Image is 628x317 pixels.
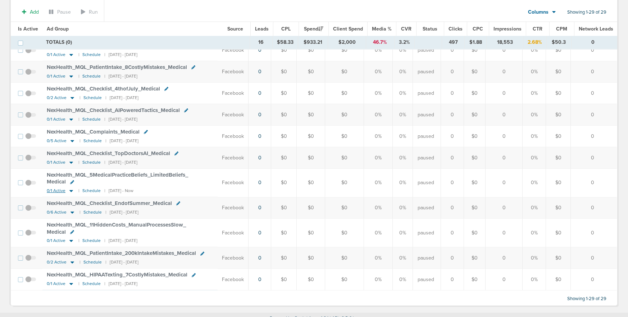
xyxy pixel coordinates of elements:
[393,169,413,197] td: 0%
[258,180,261,186] a: 0
[523,147,546,169] td: 0%
[47,26,69,32] span: Ad Group
[465,36,487,49] td: $1.88
[486,83,523,104] td: 0
[47,281,65,286] span: 0/1 Active
[82,117,101,122] small: Schedule
[364,61,393,83] td: 0%
[325,247,364,269] td: $0
[333,26,363,32] span: Client Spend
[523,39,546,61] td: 0%
[218,219,249,247] td: Facebook
[571,169,617,197] td: 0
[571,61,617,83] td: 0
[271,83,297,104] td: $0
[47,160,65,165] span: 0/1 Active
[393,126,413,147] td: 0%
[546,219,571,247] td: $0
[258,133,261,139] a: 0
[30,9,39,15] span: Add
[523,169,546,197] td: 0%
[571,247,617,269] td: 0
[441,219,464,247] td: 0
[325,219,364,247] td: $0
[546,104,571,126] td: $0
[393,197,413,219] td: 0%
[47,117,65,122] span: 0/1 Active
[394,36,414,49] td: 3.2%
[325,147,364,169] td: $0
[47,52,65,57] span: 0/1 Active
[47,74,65,79] span: 0/1 Active
[546,147,571,169] td: $0
[546,197,571,219] td: $0
[418,179,434,186] span: paused
[271,104,297,126] td: $0
[364,169,393,197] td: 0%
[47,95,67,101] span: 0/2 Active
[258,276,261,283] a: 0
[82,52,101,57] small: Schedule
[533,26,542,32] span: CTR
[418,133,434,140] span: paused
[464,247,486,269] td: $0
[271,197,297,219] td: $0
[572,36,618,49] td: 0
[218,269,249,290] td: Facebook
[464,126,486,147] td: $0
[364,247,393,269] td: 0%
[105,138,138,144] small: | [DATE] - [DATE]
[571,39,617,61] td: 0
[83,260,102,265] small: Schedule
[423,26,437,32] span: Status
[441,39,464,61] td: 0
[271,61,297,83] td: $0
[464,83,486,104] td: $0
[258,255,261,261] a: 0
[297,169,325,197] td: $0
[418,255,434,262] span: paused
[325,197,364,219] td: $0
[298,36,328,49] td: $933.21
[79,260,80,265] small: |
[271,169,297,197] td: $0
[464,219,486,247] td: $0
[441,83,464,104] td: 0
[258,47,261,53] a: 0
[364,269,393,290] td: 0%
[218,104,249,126] td: Facebook
[297,147,325,169] td: $0
[441,197,464,219] td: 0
[493,26,522,32] span: Impressions
[393,269,413,290] td: 0%
[523,83,546,104] td: 0%
[418,154,434,162] span: paused
[227,26,243,32] span: Source
[523,126,546,147] td: 0%
[325,61,364,83] td: $0
[571,269,617,290] td: 0
[271,126,297,147] td: $0
[47,188,65,194] span: 0/1 Active
[272,36,298,49] td: $58.33
[258,69,261,75] a: 0
[464,61,486,83] td: $0
[82,238,101,243] small: Schedule
[104,238,137,243] small: | [DATE] - [DATE]
[523,104,546,126] td: 0%
[393,104,413,126] td: 0%
[104,117,137,122] small: | [DATE] - [DATE]
[258,112,261,118] a: 0
[297,61,325,83] td: $0
[464,104,486,126] td: $0
[523,197,546,219] td: 0%
[556,26,567,32] span: CPM
[297,83,325,104] td: $0
[523,219,546,247] td: 0%
[401,26,411,32] span: CVR
[441,147,464,169] td: 0
[546,247,571,269] td: $0
[325,104,364,126] td: $0
[486,104,523,126] td: 0
[78,238,79,243] small: |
